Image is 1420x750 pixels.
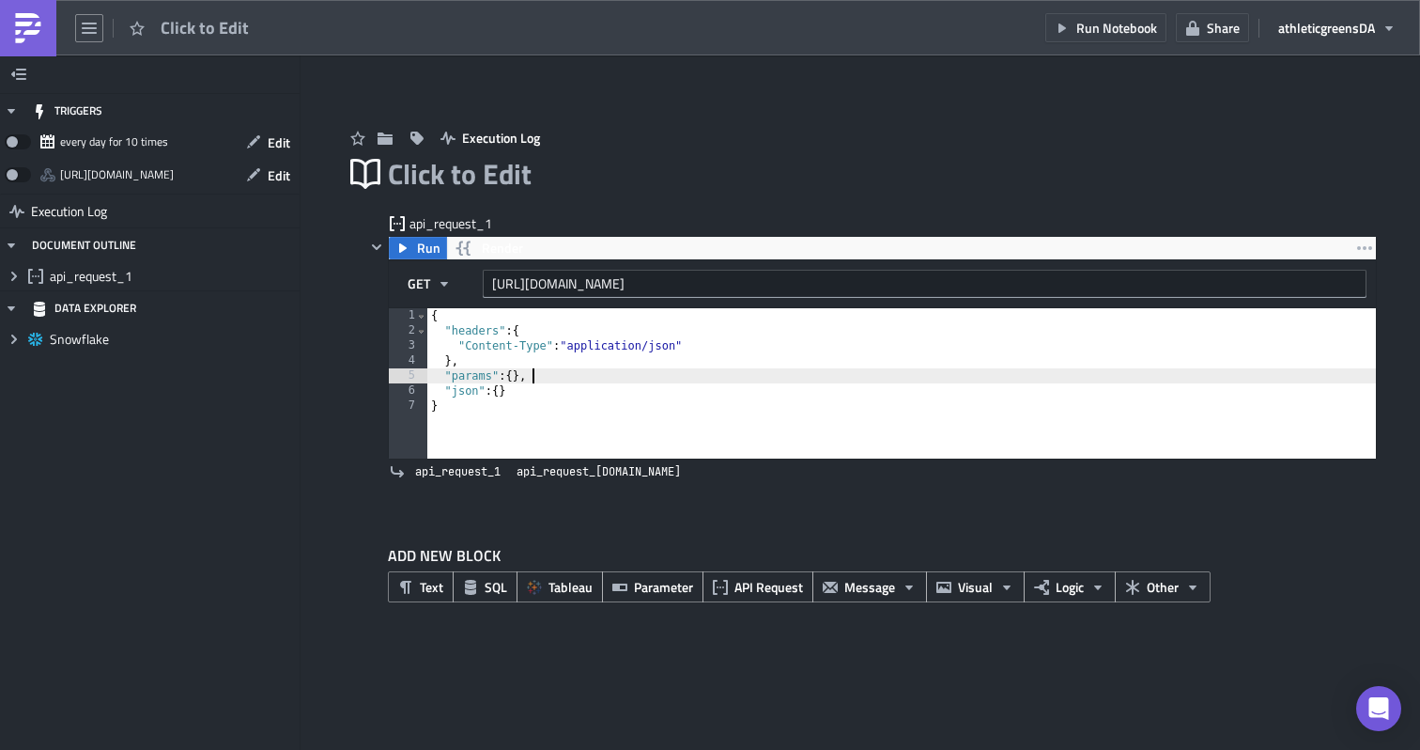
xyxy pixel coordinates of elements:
[409,462,506,481] a: api_request_1
[60,128,168,156] div: every day for 10 times
[268,165,290,185] span: Edit
[31,195,107,228] span: Execution Log
[389,308,427,323] div: 1
[50,268,295,285] span: api_request_1
[702,571,813,602] button: API Request
[483,270,1366,298] input: Enter request URL
[388,544,1377,567] label: ADD NEW BLOCK
[237,128,300,157] button: Edit
[517,571,603,602] button: Tableau
[482,237,523,259] span: Render
[446,237,531,259] button: Render
[32,228,136,262] div: DOCUMENT OUTLINE
[32,94,102,128] div: TRIGGERS
[1115,571,1211,602] button: Other
[365,236,388,258] button: Hide content
[1056,577,1084,597] span: Logic
[634,577,693,597] span: Parameter
[1076,18,1157,38] span: Run Notebook
[13,13,43,43] img: PushMetrics
[517,462,681,481] span: api_request_[DOMAIN_NAME]
[389,368,427,383] div: 5
[389,383,427,398] div: 6
[485,577,507,597] span: SQL
[1356,686,1401,731] div: Open Intercom Messenger
[462,128,540,148] span: Execution Log
[1207,18,1240,38] span: Share
[409,214,494,233] span: api_request_1
[602,571,703,602] button: Parameter
[1278,18,1375,38] span: athleticgreens DA
[161,16,251,39] span: Click to Edit
[734,577,803,597] span: API Request
[926,571,1025,602] button: Visual
[420,577,443,597] span: Text
[1269,13,1406,42] button: athleticgreensDA
[415,462,501,481] span: api_request_1
[32,291,136,325] div: DATA EXPLORER
[60,161,174,189] div: https://pushmetrics.io/api/v1/report/w3lAZ2Xo8K/webhook?token=7b69d61a90e0444e95cae7be2fa10959
[389,323,427,338] div: 2
[844,577,895,597] span: Message
[389,398,427,414] div: 7
[388,154,533,194] span: Click to Edit
[408,270,430,298] span: GET
[388,571,454,602] button: Text
[237,161,300,190] button: Edit
[417,237,440,259] span: Run
[453,571,517,602] button: SQL
[431,123,549,152] button: Execution Log
[1045,13,1166,42] button: Run Notebook
[812,571,927,602] button: Message
[268,133,290,152] span: Edit
[389,237,447,259] button: Run
[398,270,483,298] button: GET
[1147,577,1179,597] span: Other
[958,577,993,597] span: Visual
[511,462,687,481] a: api_request_[DOMAIN_NAME]
[50,331,295,348] span: Snowflake
[1176,13,1249,42] button: Share
[389,338,427,353] div: 3
[548,577,593,597] span: Tableau
[389,353,427,368] div: 4
[1024,571,1116,602] button: Logic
